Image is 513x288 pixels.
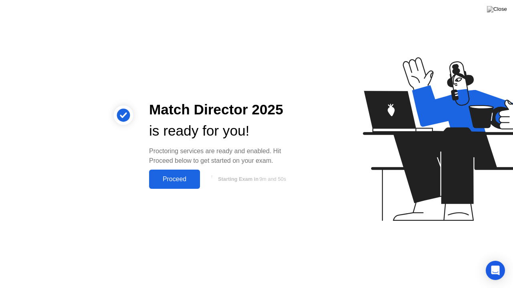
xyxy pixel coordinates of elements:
[149,170,200,189] button: Proceed
[149,99,298,120] div: Match Director 2025
[149,120,298,142] div: is ready for you!
[486,261,505,280] div: Open Intercom Messenger
[259,176,286,182] span: 9m and 50s
[204,172,298,187] button: Starting Exam in9m and 50s
[149,146,298,166] div: Proctoring services are ready and enabled. Hit Proceed below to get started on your exam.
[151,176,198,183] div: Proceed
[487,6,507,12] img: Close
